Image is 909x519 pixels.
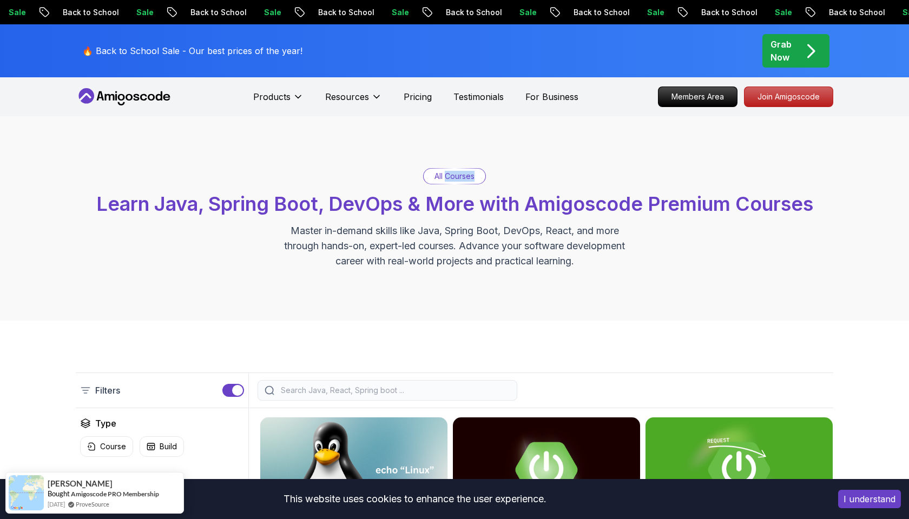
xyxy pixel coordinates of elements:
[325,90,382,112] button: Resources
[744,86,833,107] a: Join Amigoscode
[509,7,544,18] p: Sale
[658,86,737,107] a: Members Area
[253,90,304,112] button: Products
[8,487,822,511] div: This website uses cookies to enhance the user experience.
[838,490,901,508] button: Accept cookies
[9,475,44,510] img: provesource social proof notification image
[381,7,416,18] p: Sale
[95,384,120,397] p: Filters
[140,436,184,457] button: Build
[126,7,161,18] p: Sale
[254,7,288,18] p: Sale
[52,7,126,18] p: Back to School
[404,90,432,103] a: Pricing
[765,7,799,18] p: Sale
[637,7,671,18] p: Sale
[96,192,813,216] span: Learn Java, Spring Boot, DevOps & More with Amigoscode Premium Courses
[71,490,159,498] a: Amigoscode PRO Membership
[453,90,504,103] a: Testimonials
[691,7,765,18] p: Back to School
[434,171,475,182] p: All Courses
[253,90,291,103] p: Products
[48,479,113,488] span: [PERSON_NAME]
[80,436,133,457] button: Course
[76,500,109,509] a: ProveSource
[563,7,637,18] p: Back to School
[273,223,636,269] p: Master in-demand skills like Java, Spring Boot, DevOps, React, and more through hands-on, expert-...
[48,489,70,498] span: Bought
[48,500,65,509] span: [DATE]
[95,417,116,430] h2: Type
[308,7,381,18] p: Back to School
[279,385,510,396] input: Search Java, React, Spring boot ...
[325,90,369,103] p: Resources
[770,38,792,64] p: Grab Now
[160,441,177,452] p: Build
[100,441,126,452] p: Course
[180,7,254,18] p: Back to School
[525,90,578,103] a: For Business
[436,7,509,18] p: Back to School
[82,44,302,57] p: 🔥 Back to School Sale - Our best prices of the year!
[819,7,892,18] p: Back to School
